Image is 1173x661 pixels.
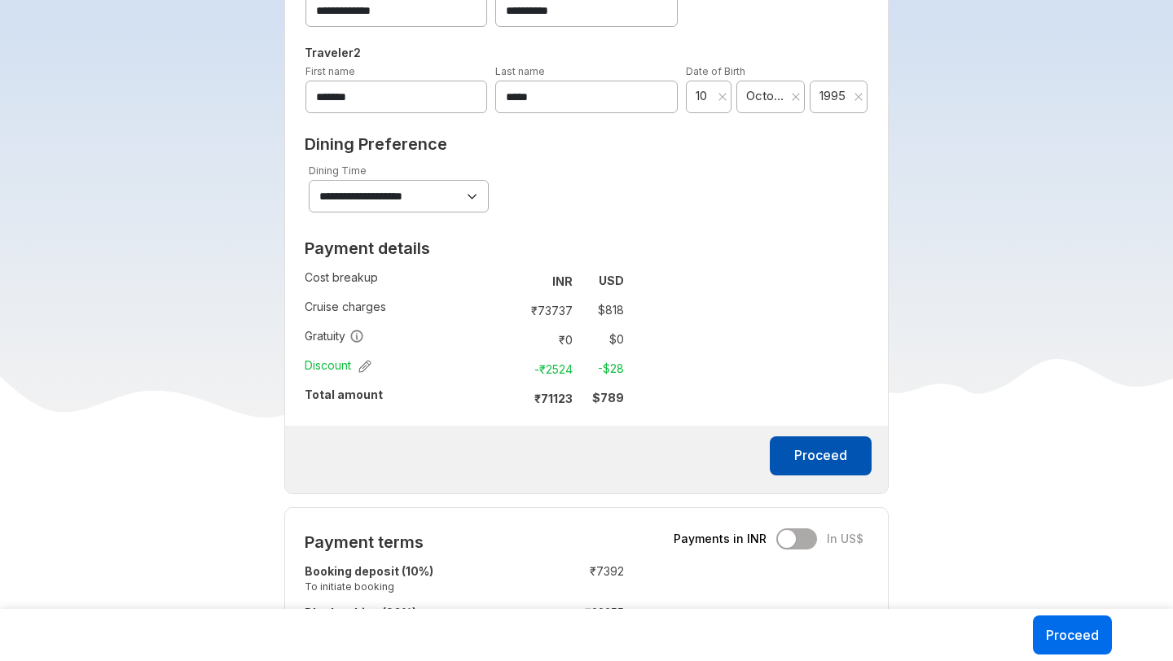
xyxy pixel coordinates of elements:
span: October [746,88,784,104]
span: Discount [305,357,371,374]
span: Payments in INR [674,531,767,547]
span: 1995 [819,88,849,104]
label: Last name [495,65,545,77]
h2: Dining Preference [305,134,869,154]
td: : [503,354,511,383]
td: -₹ 2524 [511,357,579,380]
label: Date of Birth [686,65,745,77]
h2: Payment details [305,239,624,258]
span: In US$ [827,531,863,547]
strong: Total amount [305,387,383,401]
td: : [519,602,527,643]
small: To initiate booking [305,580,519,593]
strong: Block cabins (30%) [305,606,416,619]
td: Cost breakup [305,266,503,295]
button: Clear [791,89,801,105]
td: : [503,383,511,413]
h5: Traveler 2 [301,43,872,63]
td: ₹ 22355 [527,602,624,643]
span: 10 [696,88,714,104]
label: First name [305,65,355,77]
td: ₹ 7392 [527,560,624,602]
strong: Booking deposit (10%) [305,564,433,578]
span: Gratuity [305,328,364,344]
td: : [519,560,527,602]
button: Proceed [1033,615,1112,654]
td: $ 818 [579,299,624,322]
button: Proceed [770,436,872,475]
button: Clear [718,89,727,105]
strong: ₹ 71123 [534,392,573,405]
svg: close [791,92,801,102]
td: $ 0 [579,328,624,351]
td: : [503,295,511,325]
td: : [503,325,511,354]
td: ₹ 73737 [511,299,579,322]
svg: close [854,92,863,102]
strong: USD [599,274,624,287]
td: : [503,266,511,295]
td: Cruise charges [305,295,503,325]
td: ₹ 0 [511,328,579,351]
h2: Payment terms [305,532,624,552]
label: Dining Time [309,164,367,177]
td: -$ 28 [579,357,624,380]
strong: INR [552,274,573,288]
svg: close [718,92,727,102]
strong: $ 789 [592,391,624,405]
button: Clear [854,89,863,105]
